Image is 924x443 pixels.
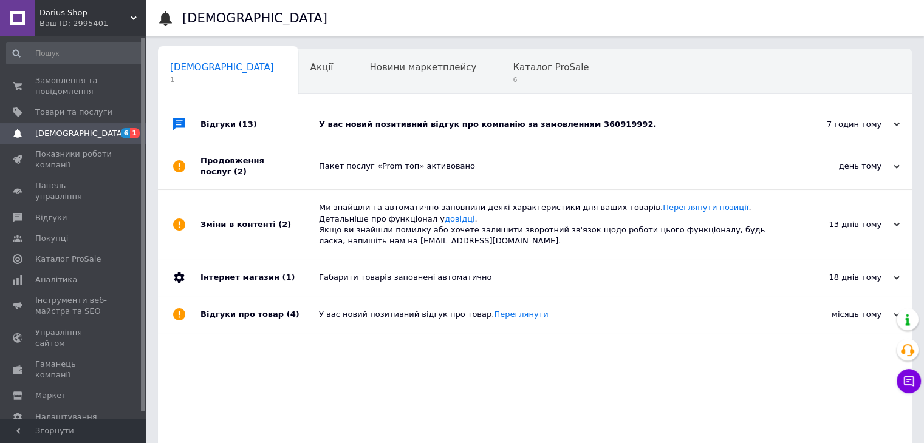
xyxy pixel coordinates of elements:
span: Інструменти веб-майстра та SEO [35,295,112,317]
div: 18 днів тому [778,272,900,283]
span: Гаманець компанії [35,359,112,380]
span: (13) [239,120,257,129]
div: 7 годин тому [778,119,900,130]
div: 13 днів тому [778,219,900,230]
span: Каталог ProSale [513,62,589,73]
span: Акції [310,62,334,73]
span: (1) [282,272,295,282]
a: довідці [445,214,475,223]
span: Відгуки [35,212,67,223]
div: Ми знайшли та автоматично заповнили деякі характеристики для ваших товарів. . Детальніше про функ... [319,202,778,246]
span: (2) [234,167,247,176]
span: 1 [130,128,140,138]
div: Габарити товарів заповнені автоматично [319,272,778,283]
div: Пакет послуг «Prom топ» активовано [319,161,778,172]
span: Управління сайтом [35,327,112,349]
span: Товари та послуги [35,107,112,118]
span: 6 [513,75,589,84]
span: Замовлення та повідомлення [35,75,112,97]
input: Пошук [6,42,143,64]
div: Інтернет магазин [200,259,319,296]
div: Продовження послуг [200,143,319,189]
span: Darius Shop [39,7,131,18]
span: [DEMOGRAPHIC_DATA] [170,62,274,73]
span: (4) [287,309,299,319]
div: Ваш ID: 2995401 [39,18,146,29]
div: У вас новий позитивний відгук про товар. [319,309,778,320]
span: 1 [170,75,274,84]
div: Відгуки про товар [200,296,319,333]
span: Новини маркетплейсу [369,62,476,73]
div: У вас новий позитивний відгук про компанію за замовленням 360919992. [319,119,778,130]
div: Зміни в контенті [200,190,319,259]
span: Показники роботи компанії [35,149,112,171]
a: Переглянути позиції [663,203,748,212]
span: (2) [278,220,291,229]
span: Каталог ProSale [35,254,101,265]
div: місяць тому [778,309,900,320]
h1: [DEMOGRAPHIC_DATA] [182,11,327,25]
span: Налаштування [35,411,97,422]
span: 6 [121,128,131,138]
div: день тому [778,161,900,172]
div: Відгуки [200,106,319,143]
span: Покупці [35,233,68,244]
span: [DEMOGRAPHIC_DATA] [35,128,125,139]
span: Панель управління [35,180,112,202]
a: Переглянути [494,309,548,319]
button: Чат з покупцем [897,369,921,393]
span: Маркет [35,390,66,401]
span: Аналітика [35,274,77,285]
